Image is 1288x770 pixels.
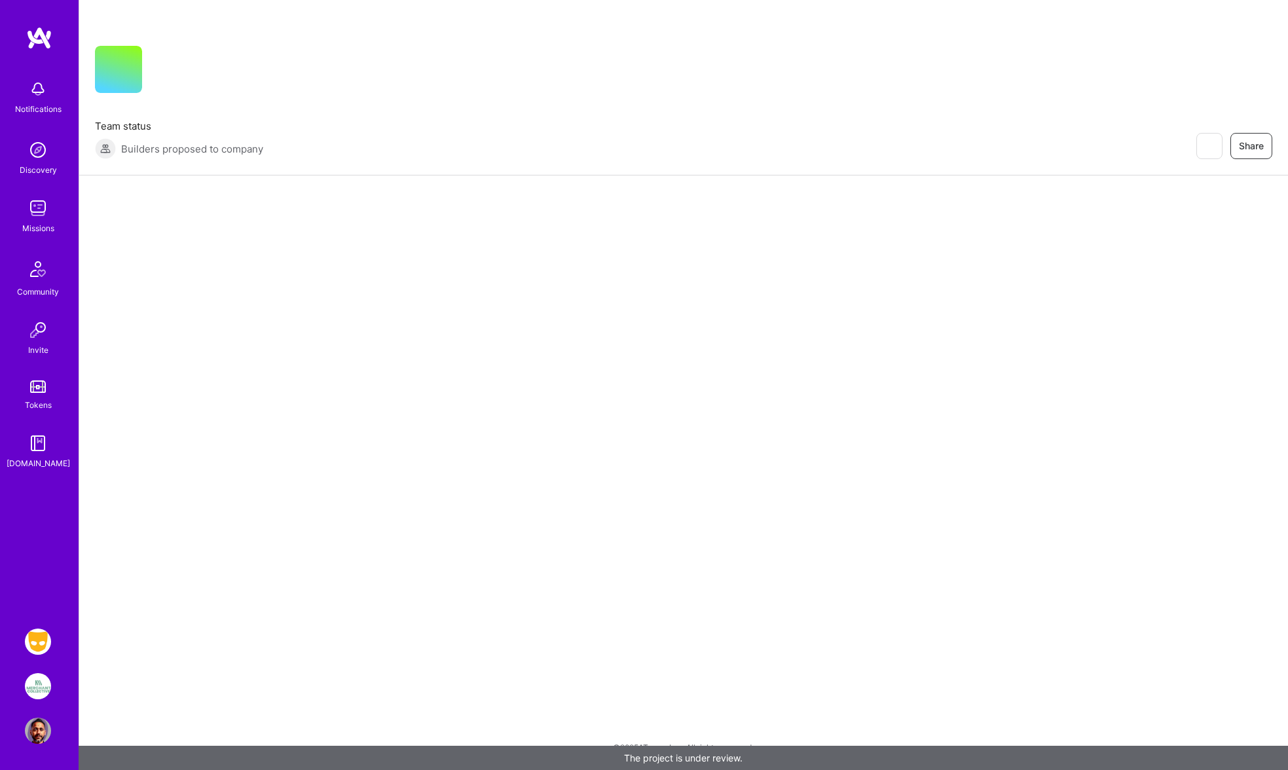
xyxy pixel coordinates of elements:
[22,253,54,285] img: Community
[22,221,54,235] div: Missions
[1230,133,1272,159] button: Share
[95,119,263,133] span: Team status
[25,317,51,343] img: Invite
[158,67,168,77] i: icon CompanyGray
[25,137,51,163] img: discovery
[22,718,54,744] a: User Avatar
[7,456,70,470] div: [DOMAIN_NAME]
[1239,139,1264,153] span: Share
[95,138,116,159] img: Builders proposed to company
[25,430,51,456] img: guide book
[1204,141,1214,151] i: icon EyeClosed
[28,343,48,357] div: Invite
[26,26,52,50] img: logo
[17,285,59,299] div: Community
[25,629,51,655] img: Grindr: Product & Marketing
[79,746,1288,770] div: The project is under review.
[25,718,51,744] img: User Avatar
[25,398,52,412] div: Tokens
[25,76,51,102] img: bell
[20,163,57,177] div: Discovery
[30,380,46,393] img: tokens
[22,629,54,655] a: Grindr: Product & Marketing
[15,102,62,116] div: Notifications
[22,673,54,699] a: We Are The Merchants: Founding Product Manager, Merchant Collective
[25,673,51,699] img: We Are The Merchants: Founding Product Manager, Merchant Collective
[25,195,51,221] img: teamwork
[121,142,263,156] span: Builders proposed to company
